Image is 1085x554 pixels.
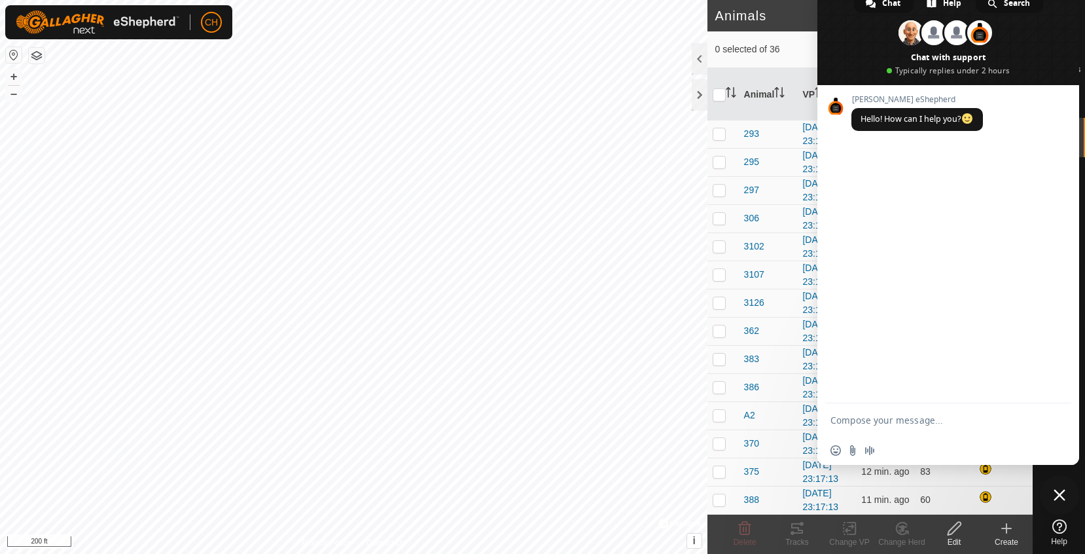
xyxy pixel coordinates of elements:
span: [PERSON_NAME] eShepherd [851,95,983,104]
a: [DATE] 23:17:13 [802,122,838,146]
span: 0 selected of 36 [715,43,842,56]
div: Change Herd [876,536,928,548]
a: [DATE] 23:17:13 [802,488,838,512]
span: 306 [744,212,759,225]
button: + [6,69,22,84]
span: Help [1051,538,1067,545]
span: i [692,535,695,546]
span: 60 [920,494,931,505]
span: 83 [920,466,931,477]
span: 3126 [744,296,764,310]
span: Hello! How can I help you? [861,113,974,124]
a: [DATE] 23:17:13 [802,263,838,287]
a: [DATE] 23:17:13 [802,347,838,371]
span: Sep 17, 2025 at 9:32 PM [861,466,909,477]
span: 362 [744,324,759,338]
span: Insert an emoji [830,445,841,456]
a: Help [1033,514,1085,551]
button: Map Layers [29,48,44,64]
div: Change VP [823,536,876,548]
a: [DATE] 23:17:13 [802,432,838,456]
span: Send a file [847,445,858,456]
span: CH [205,16,218,29]
p-sorticon: Activate to sort [774,89,785,100]
span: 3102 [744,240,764,253]
a: [DATE] 23:17:13 [802,234,838,259]
span: 295 [744,155,759,169]
div: Edit [928,536,980,548]
p-sorticon: Activate to sort [815,89,825,100]
a: [DATE] 23:17:13 [802,460,838,484]
a: Contact Us [366,537,405,549]
textarea: Compose your message... [830,415,1037,426]
span: A2 [744,409,755,422]
span: 297 [744,183,759,197]
a: [DATE] 23:17:13 [802,178,838,202]
p-sorticon: Activate to sort [726,89,736,100]
div: Create [980,536,1033,548]
span: 375 [744,465,759,479]
h2: Animals [715,8,1005,24]
button: i [687,534,702,548]
a: [DATE] 23:17:13 [802,375,838,399]
a: [DATE] 23:17:13 [802,206,838,231]
span: 383 [744,352,759,366]
img: Gallagher Logo [16,10,179,34]
th: VP [797,68,856,121]
span: 388 [744,493,759,507]
button: Reset Map [6,47,22,63]
span: Delete [734,538,756,547]
span: 370 [744,437,759,451]
span: Sep 17, 2025 at 9:32 PM [861,494,909,505]
a: Privacy Policy [302,537,351,549]
span: 386 [744,380,759,394]
a: [DATE] 23:17:13 [802,150,838,174]
a: [DATE] 23:17:13 [802,403,838,428]
a: [DATE] 23:17:13 [802,319,838,343]
th: Animal [739,68,798,121]
div: Tracks [771,536,823,548]
a: [DATE] 23:17:13 [802,291,838,315]
div: Close chat [1040,475,1079,515]
span: 3107 [744,268,764,282]
span: 293 [744,127,759,141]
button: – [6,86,22,102]
span: Audio message [864,445,875,456]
